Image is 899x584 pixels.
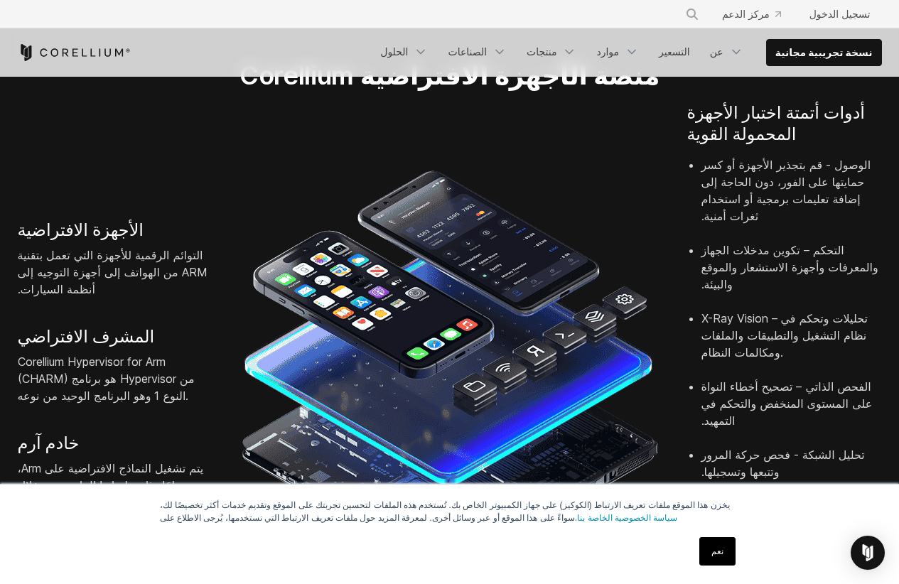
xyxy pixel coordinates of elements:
a: سياسة الخصوصية الخاصة بنا. [575,513,677,523]
font: التوائم الرقمية للأجهزة التي تعمل بتقنية ARM من الهواتف إلى أجهزة التوجيه إلى أنظمة السيارات. [18,248,208,296]
img: أدوات الاختبار والآلات الافتراضية لأجهزة iPhone وAndroid [241,163,659,581]
font: موارد [596,45,619,58]
font: الصناعات [448,45,487,58]
font: المشرف الافتراضي [18,326,155,347]
font: خادم آرم [18,433,80,453]
div: فتح برنامج Intercom Messenger [851,536,885,570]
font: التسعير [659,45,690,58]
div: قائمة التنقل [372,39,881,66]
font: الفحص الذاتي – تصحيح أخطاء النواة على المستوى المنخفض والتحكم في التمهيد. [701,379,873,428]
font: يخزن هذا الموقع ملفات تعريف الارتباط (الكوكيز) على جهاز الكمبيوتر الخاص بك. تُستخدم هذه الملفات ل... [160,500,730,523]
font: عن [710,45,723,58]
font: منتجات [527,45,556,58]
font: Corellium Hypervisor for Arm (CHARM) هو برنامج Hypervisor من النوع 1 وهو البرنامج الوحيد من نوعه. [18,355,195,403]
font: أدوات أتمتة اختبار الأجهزة المحمولة القوية [687,102,866,144]
font: يتم تشغيل النماذج الافتراضية على Arm، تمامًا مثل نظيراتها المادية، من خلال الجمع بين الدقة الأصلي... [18,461,204,526]
button: يبحث [679,1,705,27]
font: الوصول - قم بتجذير الأجهزة أو كسر حمايتها على الفور، دون الحاجة إلى إضافة تعليمات برمجية أو استخد... [701,158,871,223]
a: نعم [699,537,736,566]
font: نسخة تجريبية مجانية [775,46,873,58]
font: تحليل الشبكة - فحص حركة المرور وتتبعها وتسجيلها. [701,448,865,479]
font: الأجهزة الافتراضية [18,220,144,240]
div: قائمة التنقل [668,1,882,27]
a: كوريليوم هوم [18,44,131,61]
font: التحكم – تكوين مدخلات الجهاز والمعرفات وأجهزة الاستشعار والموقع والبيئة. [701,243,878,291]
font: تسجيل الدخول [809,8,871,20]
font: نعم [711,546,723,556]
font: مركز الدعم [722,8,770,20]
font: X-Ray Vision – تحليلات وتحكم في نظام التشغيل والتطبيقات والملفات ومكالمات النظام. [701,311,868,359]
font: الحلول [380,45,408,58]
